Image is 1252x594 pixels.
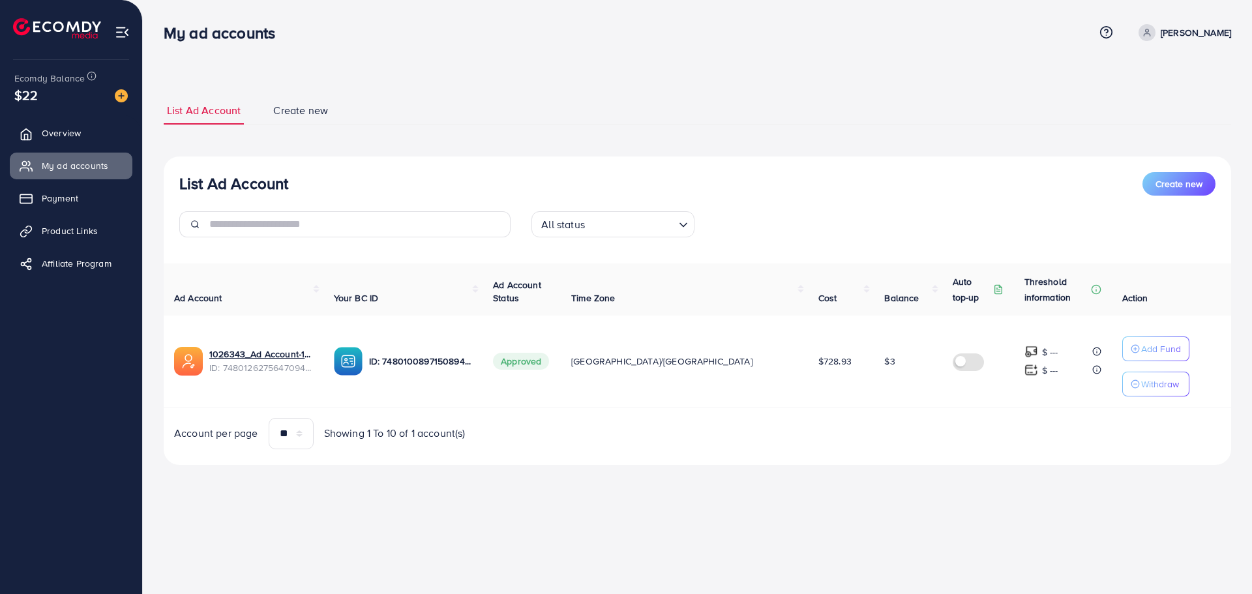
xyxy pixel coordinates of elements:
span: Ad Account [174,291,222,304]
span: Time Zone [571,291,615,304]
span: List Ad Account [167,103,241,118]
img: ic-ads-acc.e4c84228.svg [174,347,203,376]
span: Ad Account Status [493,278,541,304]
button: Add Fund [1122,336,1189,361]
p: Withdraw [1141,376,1179,392]
a: [PERSON_NAME] [1133,24,1231,41]
p: Threshold information [1024,274,1088,305]
span: Payment [42,192,78,205]
span: All status [539,215,588,234]
img: logo [13,18,101,38]
img: menu [115,25,130,40]
p: [PERSON_NAME] [1161,25,1231,40]
span: Ecomdy Balance [14,72,85,85]
span: Affiliate Program [42,257,112,270]
span: My ad accounts [42,159,108,172]
a: Overview [10,120,132,146]
img: top-up amount [1024,363,1038,377]
span: Action [1122,291,1148,304]
img: image [115,89,128,102]
span: Cost [818,291,837,304]
p: Auto top-up [953,274,991,305]
span: ID: 7480126275647094801 [209,361,313,374]
span: Create new [1155,177,1202,190]
p: Add Fund [1141,341,1181,357]
span: Balance [884,291,919,304]
span: Overview [42,126,81,140]
a: Affiliate Program [10,250,132,276]
div: <span class='underline'>1026343_Ad Account-1_1741602621494</span></br>7480126275647094801 [209,348,313,374]
span: $22 [14,85,38,104]
button: Withdraw [1122,372,1189,396]
span: $728.93 [818,355,852,368]
p: $ --- [1042,363,1058,378]
a: 1026343_Ad Account-1_1741602621494 [209,348,313,361]
p: ID: 7480100897150894096 [369,353,473,369]
span: Create new [273,103,328,118]
p: $ --- [1042,344,1058,360]
a: Payment [10,185,132,211]
span: Account per page [174,426,258,441]
span: Showing 1 To 10 of 1 account(s) [324,426,466,441]
img: top-up amount [1024,345,1038,359]
input: Search for option [589,213,674,234]
span: Your BC ID [334,291,379,304]
button: Create new [1142,172,1215,196]
img: ic-ba-acc.ded83a64.svg [334,347,363,376]
span: $3 [884,355,895,368]
div: Search for option [531,211,694,237]
a: Product Links [10,218,132,244]
iframe: Chat [1197,535,1242,584]
h3: My ad accounts [164,23,286,42]
span: Approved [493,353,549,370]
span: [GEOGRAPHIC_DATA]/[GEOGRAPHIC_DATA] [571,355,753,368]
span: Product Links [42,224,98,237]
a: My ad accounts [10,153,132,179]
h3: List Ad Account [179,174,288,193]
